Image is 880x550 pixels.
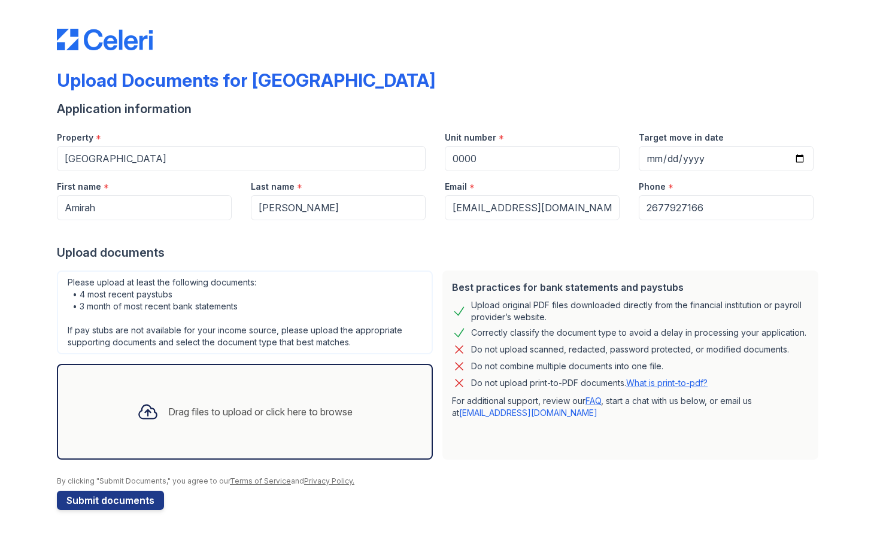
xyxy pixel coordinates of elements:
a: FAQ [585,396,601,406]
img: CE_Logo_Blue-a8612792a0a2168367f1c8372b55b34899dd931a85d93a1a3d3e32e68fde9ad4.png [57,29,153,50]
div: Drag files to upload or click here to browse [168,405,353,419]
label: Unit number [445,132,496,144]
a: Privacy Policy. [304,476,354,485]
p: For additional support, review our , start a chat with us below, or email us at [452,395,809,419]
label: Email [445,181,467,193]
div: Best practices for bank statements and paystubs [452,280,809,294]
div: Do not combine multiple documents into one file. [471,359,663,373]
label: First name [57,181,101,193]
div: Do not upload scanned, redacted, password protected, or modified documents. [471,342,789,357]
div: Application information [57,101,823,117]
p: Do not upload print-to-PDF documents. [471,377,708,389]
label: Target move in date [639,132,724,144]
div: Upload original PDF files downloaded directly from the financial institution or payroll provider’... [471,299,809,323]
label: Property [57,132,93,144]
div: By clicking "Submit Documents," you agree to our and [57,476,823,486]
a: What is print-to-pdf? [626,378,708,388]
div: Please upload at least the following documents: • 4 most recent paystubs • 3 month of most recent... [57,271,433,354]
div: Correctly classify the document type to avoid a delay in processing your application. [471,326,806,340]
label: Phone [639,181,666,193]
a: [EMAIL_ADDRESS][DOMAIN_NAME] [459,408,597,418]
div: Upload documents [57,244,823,261]
a: Terms of Service [230,476,291,485]
label: Last name [251,181,295,193]
div: Upload Documents for [GEOGRAPHIC_DATA] [57,69,435,91]
button: Submit documents [57,491,164,510]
